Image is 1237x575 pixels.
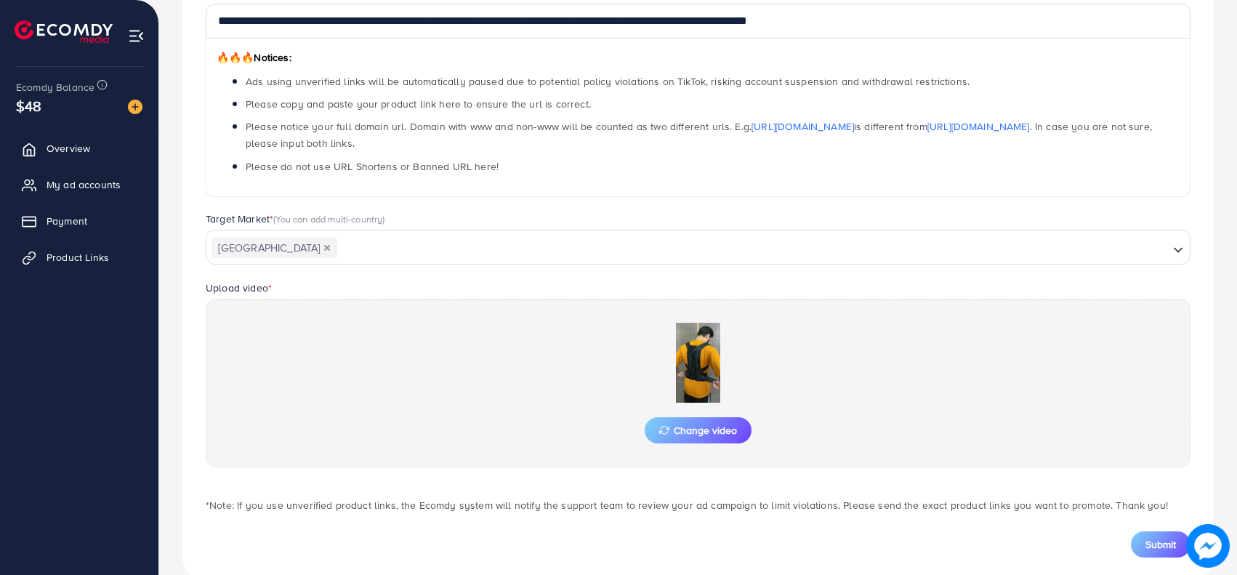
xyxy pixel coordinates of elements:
[47,214,87,228] span: Payment
[11,243,148,272] a: Product Links
[339,237,1167,260] input: Search for option
[47,250,109,265] span: Product Links
[128,100,142,114] img: image
[645,417,752,443] button: Change video
[11,170,148,199] a: My ad accounts
[273,212,384,225] span: (You can add multi-country)
[246,119,1152,150] span: Please notice your full domain url. Domain with www and non-www will be counted as two different ...
[1145,537,1176,552] span: Submit
[206,212,385,226] label: Target Market
[16,80,94,95] span: Ecomdy Balance
[1131,531,1190,558] button: Submit
[626,323,771,403] img: Preview Image
[16,95,41,116] span: $48
[752,119,854,134] a: [URL][DOMAIN_NAME]
[206,496,1190,514] p: *Note: If you use unverified product links, the Ecomdy system will notify the support team to rev...
[246,97,591,111] span: Please copy and paste your product link here to ensure the url is correct.
[206,230,1190,265] div: Search for option
[211,238,337,258] span: [GEOGRAPHIC_DATA]
[1186,524,1230,568] img: image
[323,244,331,252] button: Deselect Pakistan
[659,425,737,435] span: Change video
[217,50,254,65] span: 🔥🔥🔥
[11,134,148,163] a: Overview
[128,28,145,44] img: menu
[206,281,272,295] label: Upload video
[927,119,1030,134] a: [URL][DOMAIN_NAME]
[15,20,113,43] img: logo
[246,74,970,89] span: Ads using unverified links will be automatically paused due to potential policy violations on Tik...
[217,50,291,65] span: Notices:
[11,206,148,236] a: Payment
[47,177,121,192] span: My ad accounts
[246,159,499,174] span: Please do not use URL Shortens or Banned URL here!
[47,141,90,156] span: Overview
